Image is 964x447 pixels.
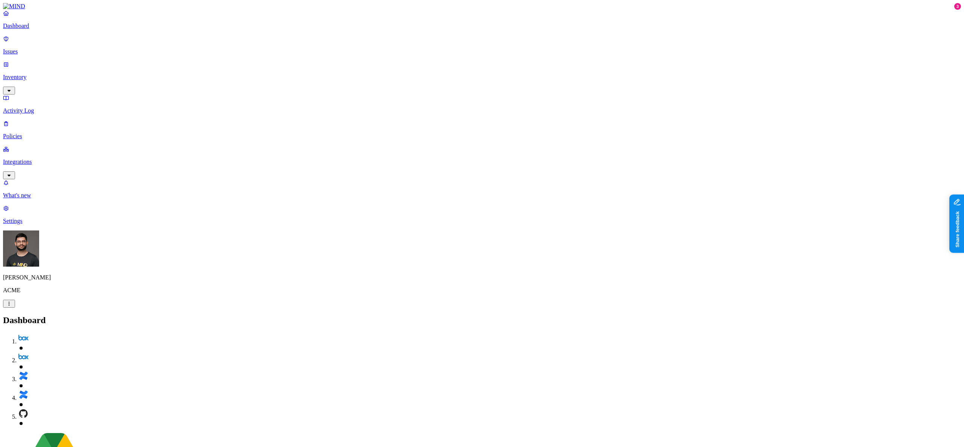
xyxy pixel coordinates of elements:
[3,107,961,114] p: Activity Log
[3,287,961,294] p: ACME
[18,371,29,381] img: svg%3e
[18,333,29,343] img: svg%3e
[3,274,961,281] p: [PERSON_NAME]
[18,389,29,400] img: svg%3e
[3,230,39,267] img: Guy Gofman
[3,133,961,140] p: Policies
[3,3,25,10] img: MIND
[954,3,961,10] div: 3
[3,205,961,224] a: Settings
[3,35,961,55] a: Issues
[3,146,961,178] a: Integrations
[3,3,961,10] a: MIND
[3,159,961,165] p: Integrations
[18,352,29,362] img: svg%3e
[18,408,29,419] img: svg%3e
[3,61,961,93] a: Inventory
[3,10,961,29] a: Dashboard
[3,23,961,29] p: Dashboard
[3,192,961,199] p: What's new
[3,74,961,81] p: Inventory
[3,218,961,224] p: Settings
[3,179,961,199] a: What's new
[3,120,961,140] a: Policies
[3,48,961,55] p: Issues
[3,95,961,114] a: Activity Log
[3,315,961,325] h2: Dashboard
